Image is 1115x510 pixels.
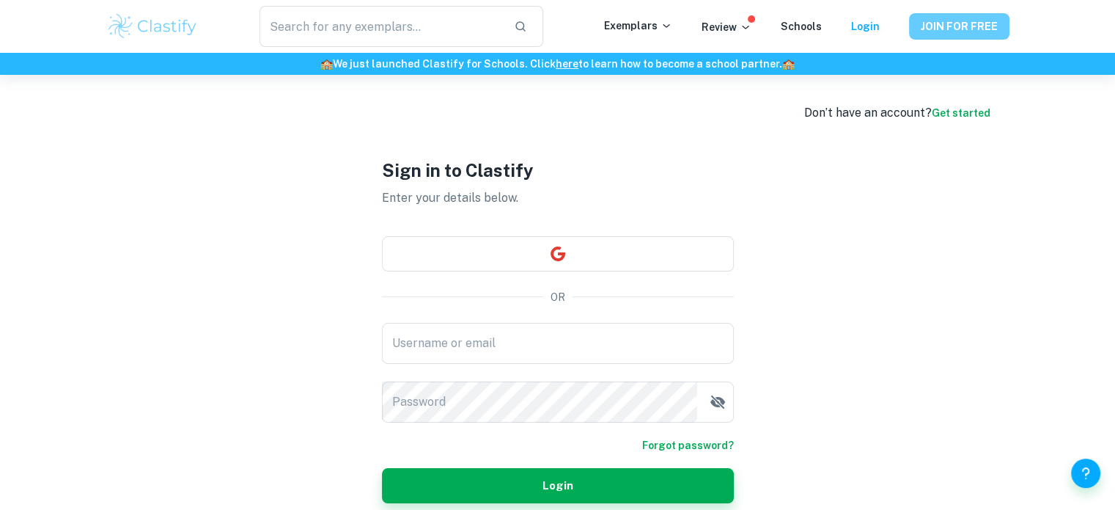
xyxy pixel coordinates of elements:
[3,56,1112,72] h6: We just launched Clastify for Schools. Click to learn how to become a school partner.
[382,157,734,183] h1: Sign in to Clastify
[702,19,751,35] p: Review
[604,18,672,34] p: Exemplars
[932,107,990,119] a: Get started
[642,437,734,453] a: Forgot password?
[851,21,880,32] a: Login
[382,468,734,503] button: Login
[556,58,578,70] a: here
[804,104,990,122] div: Don’t have an account?
[782,58,795,70] span: 🏫
[382,189,734,207] p: Enter your details below.
[320,58,333,70] span: 🏫
[260,6,501,47] input: Search for any exemplars...
[1071,459,1100,488] button: Help and Feedback
[909,13,1009,40] button: JOIN FOR FREE
[106,12,199,41] img: Clastify logo
[551,289,565,305] p: OR
[781,21,822,32] a: Schools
